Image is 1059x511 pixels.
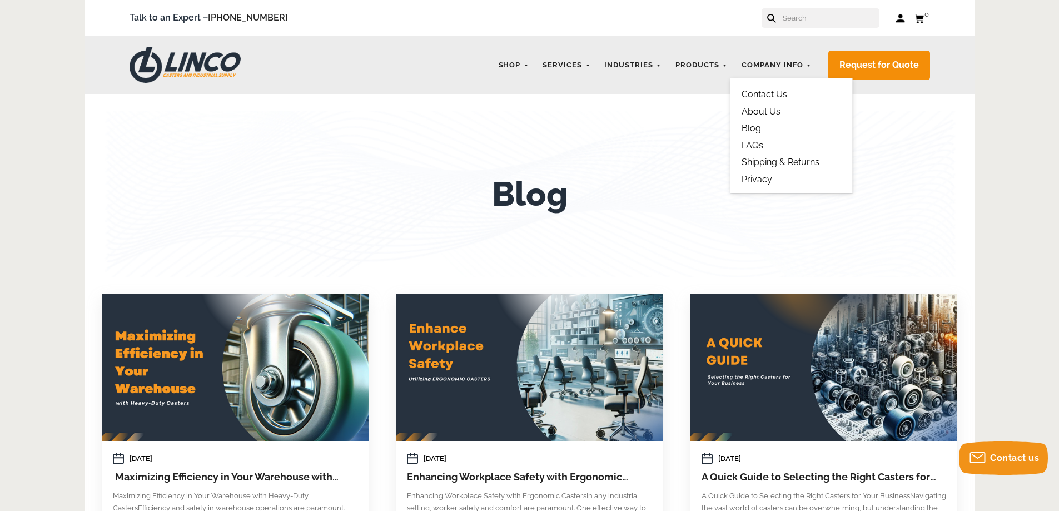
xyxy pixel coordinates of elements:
a: Products [670,54,733,76]
a: Enhancing Workplace Safety with Ergonomic Casters [396,294,663,441]
h1: Blog [492,175,568,214]
a: Log in [896,13,906,24]
a: Enhancing Workplace Safety with Ergonomic Casters [407,471,628,497]
img: LINCO CASTERS & INDUSTRIAL SUPPLY [130,47,241,83]
a: Shipping & Returns [742,157,819,167]
a: Request for Quote [828,51,930,80]
span: 0 [924,10,929,18]
span: Contact us [990,453,1039,463]
a: Contact Us [742,89,787,100]
a: A Quick Guide to Selecting the Right Casters for Your Business [690,294,957,441]
span: [DATE] [718,453,741,465]
a: About Us [742,106,780,117]
a: Shop [493,54,535,76]
a: Privacy [742,174,772,185]
a: Industries [599,54,667,76]
a: ​ Maximizing Efficiency in Your Warehouse with Heavy-Duty Casters [113,471,339,497]
a: Company Info [736,54,817,76]
span: [DATE] [424,453,446,465]
a: 0 [914,11,930,25]
a: [PHONE_NUMBER] [208,12,288,23]
span: Talk to an Expert – [130,11,288,26]
button: Contact us [959,441,1048,475]
a: ​ Maximizing Efficiency in Your Warehouse with Heavy-Duty Casters [102,294,369,441]
a: A Quick Guide to Selecting the Right Casters for Your Business [702,471,936,497]
span: [DATE] [130,453,152,465]
a: FAQs [742,140,763,151]
a: Blog [742,123,761,133]
a: Services [537,54,596,76]
input: Search [782,8,879,28]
